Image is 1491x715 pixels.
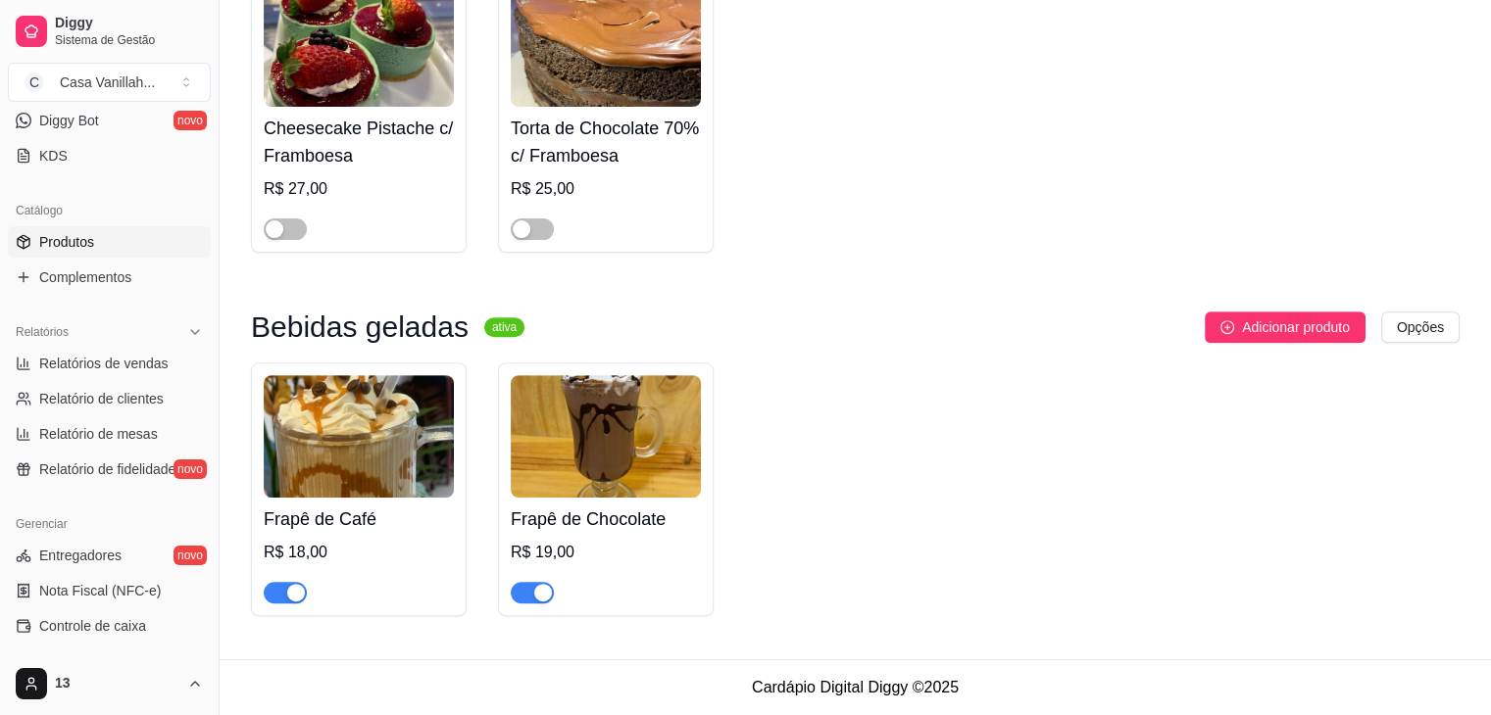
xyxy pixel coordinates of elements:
sup: ativa [484,317,524,337]
span: C [25,72,44,92]
span: Entregadores [39,546,122,565]
span: Sistema de Gestão [55,32,203,48]
a: Relatório de mesas [8,418,211,450]
h4: Frapê de Chocolate [511,505,701,533]
button: 13 [8,660,211,707]
span: Relatório de mesas [39,424,158,444]
a: KDS [8,140,211,171]
span: Opções [1397,316,1444,338]
a: DiggySistema de Gestão [8,8,211,55]
a: Controle de fiado [8,645,211,677]
span: Relatórios [16,324,69,340]
button: Select a team [8,63,211,102]
div: R$ 18,00 [264,541,454,564]
footer: Cardápio Digital Diggy © 2025 [220,659,1491,715]
h4: Torta de Chocolate 70% c/ Framboesa [511,115,701,169]
span: Produtos [39,232,94,252]
h4: Frapê de Café [264,505,454,533]
h4: Cheesecake Pistache c/ Framboesa [264,115,454,169]
span: Adicionar produto [1242,316,1350,338]
div: Catálogo [8,195,211,226]
span: Relatório de clientes [39,389,164,408]
img: product-image [264,375,454,498]
span: KDS [39,146,68,166]
a: Controle de caixa [8,610,211,642]
a: Diggy Botnovo [8,105,211,136]
div: R$ 25,00 [511,177,701,201]
div: Casa Vanillah ... [60,72,155,92]
a: Relatório de clientes [8,383,211,414]
a: Entregadoresnovo [8,540,211,571]
span: Controle de fiado [39,651,144,671]
span: Relatórios de vendas [39,354,169,373]
img: product-image [511,375,701,498]
span: 13 [55,675,179,692]
a: Nota Fiscal (NFC-e) [8,575,211,606]
button: Opções [1381,311,1460,343]
a: Complementos [8,262,211,293]
a: Produtos [8,226,211,258]
span: Diggy [55,15,203,32]
span: Relatório de fidelidade [39,459,175,479]
h3: Bebidas geladas [251,315,469,339]
span: Controle de caixa [39,616,146,636]
a: Relatórios de vendas [8,348,211,379]
span: Nota Fiscal (NFC-e) [39,581,161,600]
div: R$ 27,00 [264,177,454,201]
span: plus-circle [1220,320,1234,334]
span: Complementos [39,267,131,287]
div: Gerenciar [8,508,211,540]
a: Relatório de fidelidadenovo [8,453,211,485]
span: Diggy Bot [39,111,99,130]
div: R$ 19,00 [511,541,701,564]
button: Adicionar produto [1205,311,1366,343]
